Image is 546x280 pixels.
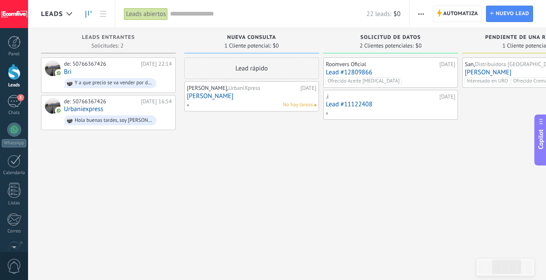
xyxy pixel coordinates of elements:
[2,229,27,234] div: Correo
[224,43,271,48] span: 1 Cliente potencial:
[283,101,313,109] span: No hay tareas
[56,70,62,76] img: com.amocrm.amocrmwa.svg
[326,69,455,76] a: Lead #12809866
[433,6,482,22] a: Automatiza
[273,43,279,48] span: $0
[187,85,298,92] div: [PERSON_NAME],
[300,85,316,92] div: [DATE]
[314,104,316,106] span: No hay nada asignado
[41,10,63,18] span: Leads
[439,61,455,68] div: [DATE]
[326,93,437,100] div: .i
[141,98,172,105] div: [DATE] 16:54
[2,83,27,88] div: Leads
[189,35,315,42] div: Nueva consulta
[96,6,110,22] a: Lista
[394,10,401,18] span: $0
[2,51,27,57] div: Panel
[64,68,72,76] a: Bri
[75,80,152,86] div: Y a que precio se va vender por dropi
[326,61,437,68] div: Roomvers Oficial
[416,43,422,48] span: $0
[17,94,24,101] span: 3
[486,6,533,22] a: Nuevo lead
[2,110,27,116] div: Chats
[366,10,391,18] span: 22 leads:
[56,108,62,114] img: com.amocrm.amocrmwa.svg
[2,200,27,206] div: Listas
[2,139,26,147] div: WhatsApp
[64,60,138,67] div: de: 50766367426
[141,60,172,67] div: [DATE] 22:14
[82,35,135,41] span: Leads Entrantes
[415,6,427,22] button: Más
[45,35,171,42] div: Leads Entrantes
[325,77,402,85] span: Ofrecido Aceite [MEDICAL_DATA]
[2,170,27,176] div: Calendario
[443,6,478,22] span: Automatiza
[124,8,168,20] div: Leads abiertos
[64,105,103,113] a: Urbaniexpress
[227,35,276,41] span: Nueva consulta
[439,93,455,100] div: [DATE]
[328,35,454,42] div: Solicitud de datos
[81,6,96,22] a: Leads
[464,77,510,85] span: Interesado en URO
[75,118,152,124] div: Hola buenas tardes, soy [PERSON_NAME] express. Quisiera saber que ha pasado con las ordenes que s...
[45,60,60,76] div: Bri
[64,98,138,105] div: de: 50766367426
[537,130,545,150] span: Copilot
[92,43,123,48] span: Solicitudes: 2
[360,35,421,41] span: Solicitud de datos
[326,101,455,108] a: Lead #11122408
[360,43,413,48] span: 2 Clientes potenciales:
[45,98,60,114] div: Urbaniexpress
[187,92,316,100] a: [PERSON_NAME]
[184,57,319,79] div: Lead rápido
[228,84,260,92] span: UrbaniXpress
[496,6,529,22] span: Nuevo lead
